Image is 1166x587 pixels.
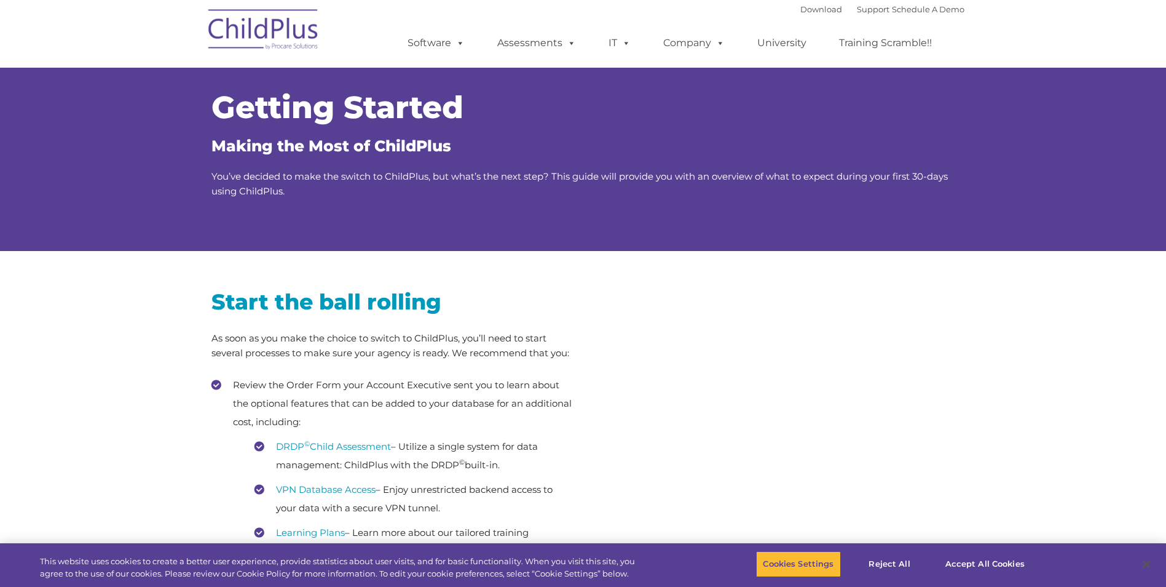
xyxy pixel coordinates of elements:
span: Making the Most of ChildPlus [211,137,451,155]
a: VPN Database Access [276,484,376,495]
a: DRDP©Child Assessment [276,441,391,452]
sup: © [304,439,310,448]
button: Close [1133,551,1160,578]
h2: Start the ball rolling [211,288,574,316]
a: Download [800,4,842,14]
a: Company [651,31,737,55]
sup: © [459,458,465,466]
button: Accept All Cookies [939,551,1031,577]
img: ChildPlus by Procare Solutions [202,1,325,62]
a: IT [596,31,643,55]
span: Getting Started [211,89,463,126]
a: Learning Plans [276,527,345,538]
li: – Utilize a single system for data management: ChildPlus with the DRDP built-in. [254,437,574,474]
button: Reject All [851,551,928,577]
button: Cookies Settings [756,551,840,577]
a: Schedule A Demo [892,4,964,14]
a: Support [857,4,889,14]
a: Software [395,31,477,55]
a: University [745,31,819,55]
a: Training Scramble!! [827,31,944,55]
span: You’ve decided to make the switch to ChildPlus, but what’s the next step? This guide will provide... [211,170,948,197]
p: As soon as you make the choice to switch to ChildPlus, you’ll need to start several processes to ... [211,331,574,361]
a: Assessments [485,31,588,55]
li: – Enjoy unrestricted backend access to your data with a secure VPN tunnel. [254,481,574,517]
div: This website uses cookies to create a better user experience, provide statistics about user visit... [40,556,641,580]
font: | [800,4,964,14]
